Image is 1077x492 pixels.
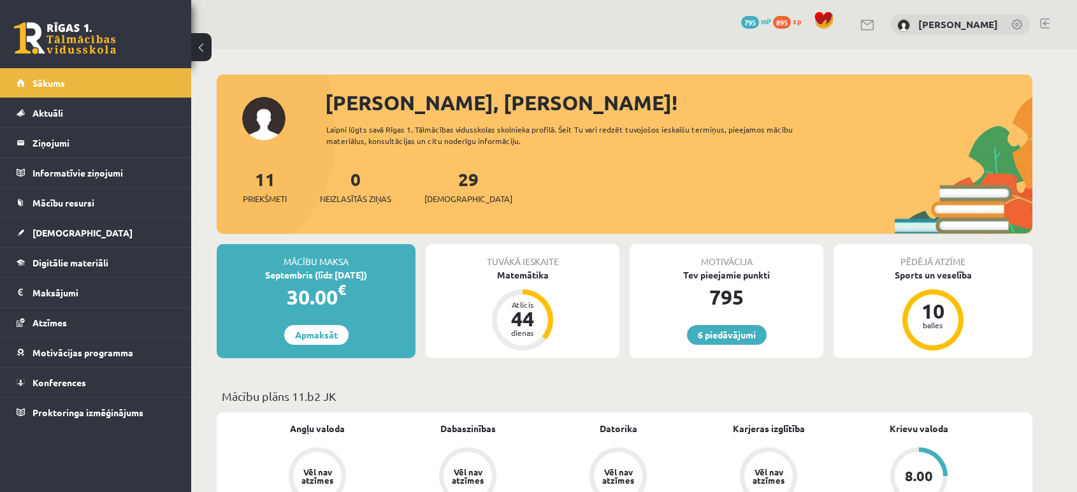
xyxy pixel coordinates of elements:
span: Mācību resursi [33,197,94,208]
span: mP [761,16,771,26]
div: Atlicis [503,301,542,308]
a: 6 piedāvājumi [687,325,767,345]
a: [PERSON_NAME] [918,18,998,31]
a: Sākums [17,68,175,98]
a: Sports un veselība 10 balles [834,268,1032,352]
a: Motivācijas programma [17,338,175,367]
a: 11Priekšmeti [243,168,287,205]
div: Septembris (līdz [DATE]) [217,268,416,282]
legend: Maksājumi [33,278,175,307]
a: Dabaszinības [440,422,496,435]
div: dienas [503,329,542,336]
span: Digitālie materiāli [33,257,108,268]
div: Vēl nav atzīmes [600,468,636,484]
a: Maksājumi [17,278,175,307]
a: Mācību resursi [17,188,175,217]
a: Rīgas 1. Tālmācības vidusskola [14,22,116,54]
a: 795 mP [741,16,771,26]
span: Motivācijas programma [33,347,133,358]
a: Matemātika Atlicis 44 dienas [426,268,619,352]
div: 8.00 [905,469,933,483]
a: Aktuāli [17,98,175,127]
a: Atzīmes [17,308,175,337]
div: Pēdējā atzīme [834,244,1032,268]
a: Datorika [600,422,637,435]
span: Konferences [33,377,86,388]
div: balles [914,321,952,329]
div: 44 [503,308,542,329]
a: Karjeras izglītība [733,422,805,435]
a: Krievu valoda [890,422,948,435]
a: Digitālie materiāli [17,248,175,277]
img: Arnolds Mikuličs [897,19,910,32]
p: Mācību plāns 11.b2 JK [222,387,1027,405]
span: Proktoringa izmēģinājums [33,407,143,418]
span: 795 [741,16,759,29]
div: Motivācija [630,244,823,268]
a: 29[DEMOGRAPHIC_DATA] [424,168,512,205]
a: Apmaksāt [284,325,349,345]
div: Vēl nav atzīmes [751,468,786,484]
span: Atzīmes [33,317,67,328]
span: 895 [773,16,791,29]
span: Aktuāli [33,107,63,119]
legend: Ziņojumi [33,128,175,157]
div: Tev pieejamie punkti [630,268,823,282]
span: xp [793,16,801,26]
span: € [338,280,346,299]
div: Mācību maksa [217,244,416,268]
a: 895 xp [773,16,807,26]
span: Priekšmeti [243,192,287,205]
a: Proktoringa izmēģinājums [17,398,175,427]
div: Tuvākā ieskaite [426,244,619,268]
a: [DEMOGRAPHIC_DATA] [17,218,175,247]
a: 0Neizlasītās ziņas [320,168,391,205]
span: [DEMOGRAPHIC_DATA] [424,192,512,205]
div: Sports un veselība [834,268,1032,282]
div: [PERSON_NAME], [PERSON_NAME]! [325,87,1032,118]
a: Ziņojumi [17,128,175,157]
a: Konferences [17,368,175,397]
a: Angļu valoda [290,422,345,435]
div: Laipni lūgts savā Rīgas 1. Tālmācības vidusskolas skolnieka profilā. Šeit Tu vari redzēt tuvojošo... [326,124,816,147]
legend: Informatīvie ziņojumi [33,158,175,187]
div: Matemātika [426,268,619,282]
div: 30.00 [217,282,416,312]
div: 10 [914,301,952,321]
a: Informatīvie ziņojumi [17,158,175,187]
span: [DEMOGRAPHIC_DATA] [33,227,133,238]
div: Vēl nav atzīmes [300,468,335,484]
div: Vēl nav atzīmes [450,468,486,484]
span: Sākums [33,77,65,89]
div: 795 [630,282,823,312]
span: Neizlasītās ziņas [320,192,391,205]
